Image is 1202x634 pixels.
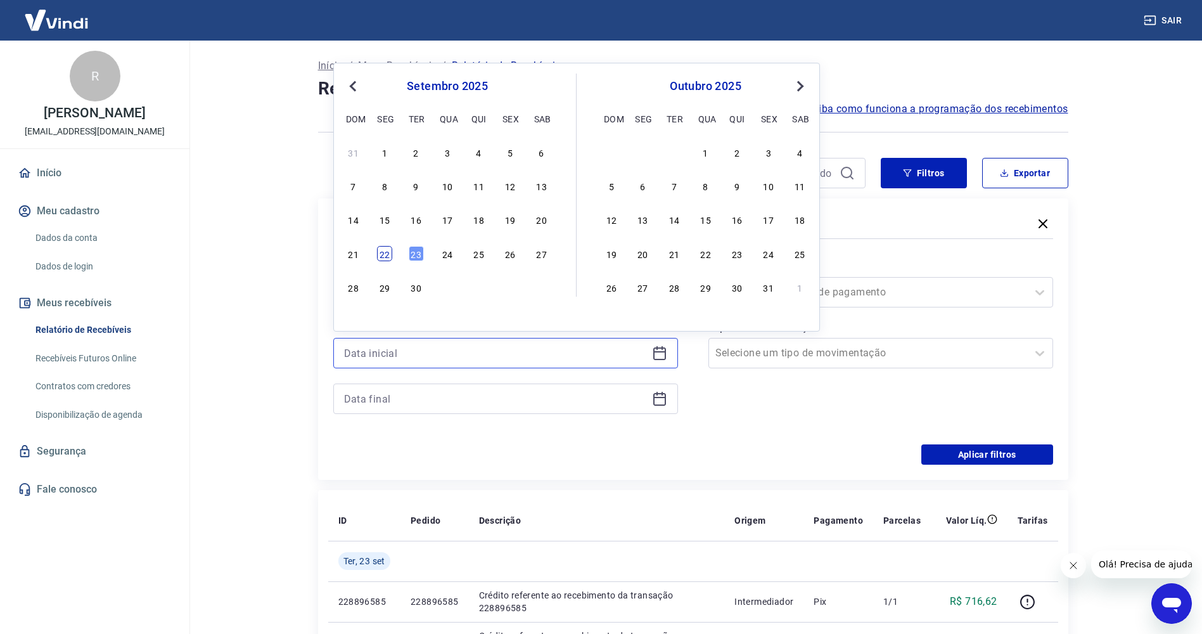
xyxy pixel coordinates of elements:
[471,145,487,160] div: Choose quinta-feira, 4 de setembro de 2025
[635,145,650,160] div: Choose segunda-feira, 29 de setembro de 2025
[792,280,807,295] div: Choose sábado, 1 de novembro de 2025
[604,111,619,126] div: dom
[377,178,392,193] div: Choose segunda-feira, 8 de setembro de 2025
[70,51,120,101] div: R
[698,212,713,227] div: Choose quarta-feira, 15 de outubro de 2025
[729,246,745,261] div: Choose quinta-feira, 23 de outubro de 2025
[814,595,863,608] p: Pix
[344,143,551,296] div: month 2025-09
[793,79,808,94] button: Next Month
[667,212,682,227] div: Choose terça-feira, 14 de outubro de 2025
[452,58,561,74] p: Relatório de Recebíveis
[761,212,776,227] div: Choose sexta-feira, 17 de outubro de 2025
[792,111,807,126] div: sab
[604,178,619,193] div: Choose domingo, 5 de outubro de 2025
[377,246,392,261] div: Choose segunda-feira, 22 de setembro de 2025
[338,595,390,608] p: 228896585
[346,280,361,295] div: Choose domingo, 28 de setembro de 2025
[1141,9,1187,32] button: Sair
[344,344,647,363] input: Data inicial
[440,280,455,295] div: Choose quarta-feira, 1 de outubro de 2025
[411,514,440,527] p: Pedido
[409,145,424,160] div: Choose terça-feira, 2 de setembro de 2025
[30,373,174,399] a: Contratos com credores
[346,246,361,261] div: Choose domingo, 21 de setembro de 2025
[348,58,353,74] p: /
[534,246,549,261] div: Choose sábado, 27 de setembro de 2025
[358,58,437,74] a: Meus Recebíveis
[698,246,713,261] div: Choose quarta-feira, 22 de outubro de 2025
[343,555,385,567] span: Ter, 23 set
[635,111,650,126] div: seg
[698,178,713,193] div: Choose quarta-feira, 8 de outubro de 2025
[729,178,745,193] div: Choose quinta-feira, 9 de outubro de 2025
[338,514,347,527] p: ID
[729,111,745,126] div: qui
[471,111,487,126] div: qui
[44,107,145,120] p: [PERSON_NAME]
[409,280,424,295] div: Choose terça-feira, 30 de setembro de 2025
[761,178,776,193] div: Choose sexta-feira, 10 de outubro de 2025
[346,111,361,126] div: dom
[15,159,174,187] a: Início
[1061,553,1086,578] iframe: Fechar mensagem
[440,111,455,126] div: qua
[667,246,682,261] div: Choose terça-feira, 21 de outubro de 2025
[667,280,682,295] div: Choose terça-feira, 28 de outubro de 2025
[318,58,343,74] a: Início
[982,158,1068,188] button: Exportar
[15,197,174,225] button: Meu cadastro
[318,76,1068,101] h4: Relatório de Recebíveis
[440,212,455,227] div: Choose quarta-feira, 17 de setembro de 2025
[534,111,549,126] div: sab
[409,111,424,126] div: ter
[534,280,549,295] div: Choose sábado, 4 de outubro de 2025
[698,280,713,295] div: Choose quarta-feira, 29 de outubro de 2025
[761,145,776,160] div: Choose sexta-feira, 3 de outubro de 2025
[345,79,361,94] button: Previous Month
[15,475,174,503] a: Fale conosco
[1091,550,1192,578] iframe: Mensagem da empresa
[479,589,715,614] p: Crédito referente ao recebimento da transação 228896585
[635,280,650,295] div: Choose segunda-feira, 27 de outubro de 2025
[602,143,809,296] div: month 2025-10
[502,145,518,160] div: Choose sexta-feira, 5 de setembro de 2025
[534,145,549,160] div: Choose sábado, 6 de setembro de 2025
[502,280,518,295] div: Choose sexta-feira, 3 de outubro de 2025
[344,389,647,408] input: Data final
[502,178,518,193] div: Choose sexta-feira, 12 de setembro de 2025
[711,320,1051,335] label: Tipo de Movimentação
[1151,583,1192,624] iframe: Botão para abrir a janela de mensagens
[534,178,549,193] div: Choose sábado, 13 de setembro de 2025
[635,178,650,193] div: Choose segunda-feira, 6 de outubro de 2025
[734,595,793,608] p: Intermediador
[792,212,807,227] div: Choose sábado, 18 de outubro de 2025
[346,212,361,227] div: Choose domingo, 14 de setembro de 2025
[950,594,997,609] p: R$ 716,62
[792,178,807,193] div: Choose sábado, 11 de outubro de 2025
[15,1,98,39] img: Vindi
[729,145,745,160] div: Choose quinta-feira, 2 de outubro de 2025
[792,246,807,261] div: Choose sábado, 25 de outubro de 2025
[502,246,518,261] div: Choose sexta-feira, 26 de setembro de 2025
[377,111,392,126] div: seg
[729,212,745,227] div: Choose quinta-feira, 16 de outubro de 2025
[440,145,455,160] div: Choose quarta-feira, 3 de setembro de 2025
[502,111,518,126] div: sex
[440,178,455,193] div: Choose quarta-feira, 10 de setembro de 2025
[471,246,487,261] div: Choose quinta-feira, 25 de setembro de 2025
[883,595,921,608] p: 1/1
[792,145,807,160] div: Choose sábado, 4 de outubro de 2025
[604,246,619,261] div: Choose domingo, 19 de outubro de 2025
[761,280,776,295] div: Choose sexta-feira, 31 de outubro de 2025
[814,514,863,527] p: Pagamento
[377,280,392,295] div: Choose segunda-feira, 29 de setembro de 2025
[30,346,174,372] a: Recebíveis Futuros Online
[30,254,174,280] a: Dados de login
[667,145,682,160] div: Choose terça-feira, 30 de setembro de 2025
[15,437,174,465] a: Segurança
[409,246,424,261] div: Choose terça-feira, 23 de setembro de 2025
[440,246,455,261] div: Choose quarta-feira, 24 de setembro de 2025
